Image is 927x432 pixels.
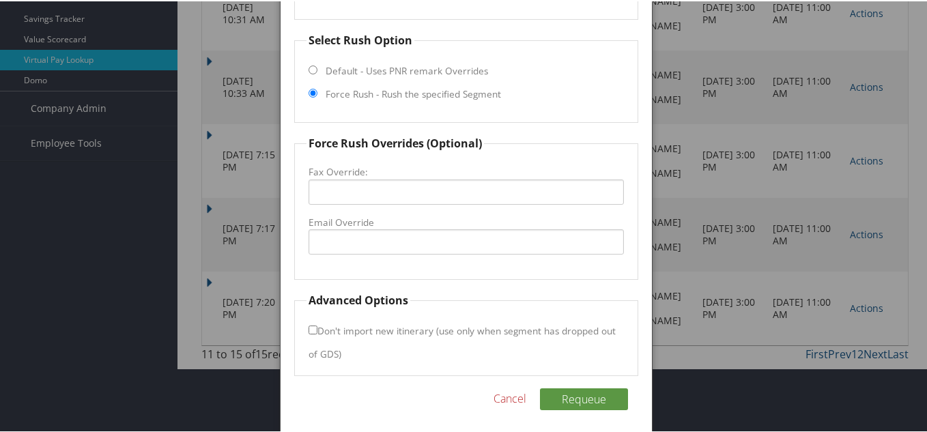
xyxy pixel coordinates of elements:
[309,214,624,228] label: Email Override
[306,291,410,307] legend: Advanced Options
[494,389,526,405] a: Cancel
[326,63,488,76] label: Default - Uses PNR remark Overrides
[309,317,616,365] label: Don't import new itinerary (use only when segment has dropped out of GDS)
[309,164,624,177] label: Fax Override:
[326,86,501,100] label: Force Rush - Rush the specified Segment
[540,387,628,409] button: Requeue
[309,324,317,333] input: Don't import new itinerary (use only when segment has dropped out of GDS)
[306,134,484,150] legend: Force Rush Overrides (Optional)
[306,31,414,47] legend: Select Rush Option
